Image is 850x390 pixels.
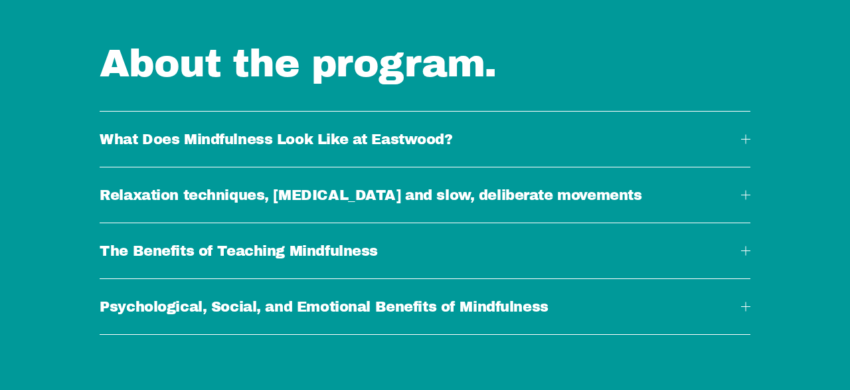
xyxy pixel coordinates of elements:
button: The Benefits of Teaching Mindfulness [100,223,750,278]
button: Relaxation techniques, [MEDICAL_DATA] and slow, deliberate movements [100,167,750,223]
span: What Does Mindfulness Look Like at Eastwood? [100,132,741,147]
button: Psychological, Social, and Emotional Benefits of Mindfulness [100,279,750,334]
span: The Benefits of Teaching Mindfulness [100,243,741,258]
h2: About the program. [100,39,717,90]
span: Psychological, Social, and Emotional Benefits of Mindfulness [100,299,741,314]
button: What Does Mindfulness Look Like at Eastwood? [100,112,750,167]
span: Relaxation techniques, [MEDICAL_DATA] and slow, deliberate movements [100,187,741,203]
